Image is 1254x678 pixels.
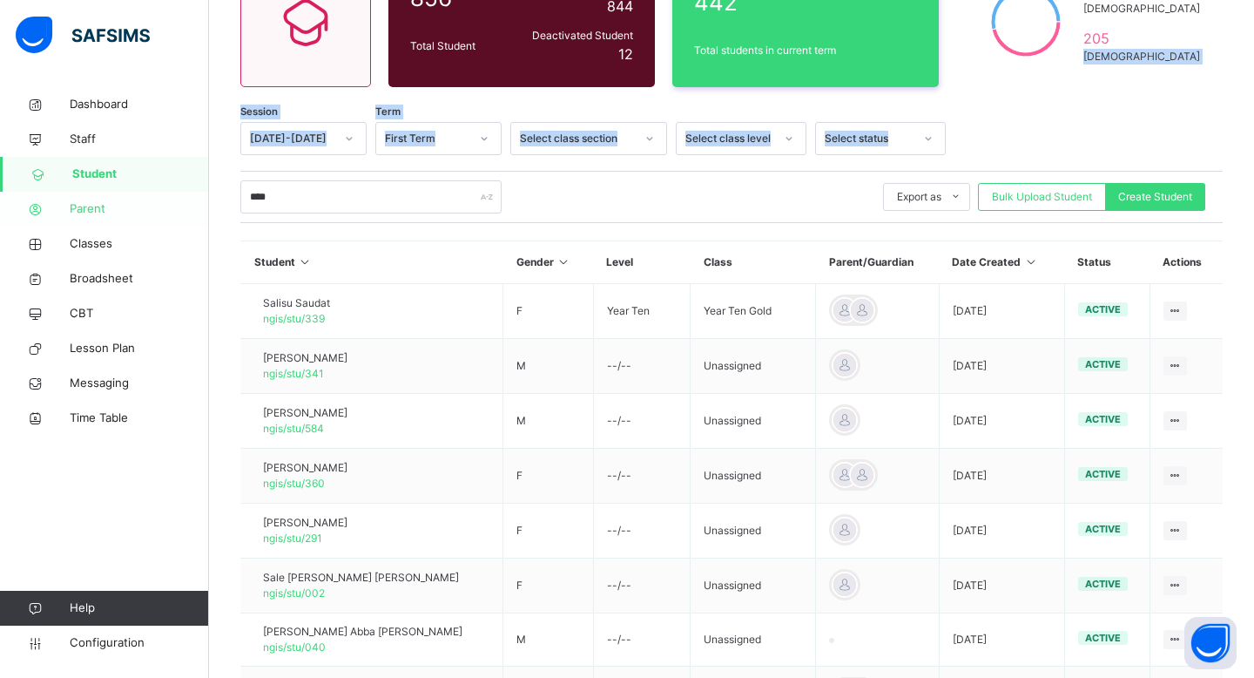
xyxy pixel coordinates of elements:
[691,339,816,394] td: Unassigned
[503,394,594,449] td: M
[1083,1,1201,17] span: [DEMOGRAPHIC_DATA]
[503,241,594,284] th: Gender
[939,614,1064,667] td: [DATE]
[691,614,816,667] td: Unassigned
[16,17,150,53] img: safsims
[939,339,1064,394] td: [DATE]
[593,449,691,504] td: --/--
[593,559,691,614] td: --/--
[1085,523,1121,535] span: active
[70,131,209,148] span: Staff
[250,131,334,146] div: [DATE]-[DATE]
[298,255,313,268] i: Sort in Ascending Order
[70,600,208,617] span: Help
[375,105,401,119] span: Term
[694,43,917,58] span: Total students in current term
[992,189,1092,205] span: Bulk Upload Student
[1083,28,1201,49] span: 205
[593,614,691,667] td: --/--
[685,131,774,146] div: Select class level
[691,241,816,284] th: Class
[70,235,209,253] span: Classes
[263,295,330,311] span: Salisu Saudat
[1184,617,1237,669] button: Open asap
[503,449,594,504] td: F
[70,305,209,322] span: CBT
[263,532,322,545] span: ngis/stu/291
[263,586,325,600] span: ngis/stu/002
[1085,468,1121,480] span: active
[1118,189,1192,205] span: Create Student
[263,477,325,490] span: ngis/stu/360
[70,634,208,652] span: Configuration
[1085,358,1121,370] span: active
[503,614,594,667] td: M
[503,559,594,614] td: F
[593,339,691,394] td: --/--
[263,422,324,435] span: ngis/stu/584
[72,166,209,183] span: Student
[1085,578,1121,590] span: active
[503,504,594,559] td: F
[593,394,691,449] td: --/--
[385,131,469,146] div: First Term
[263,515,347,531] span: [PERSON_NAME]
[1083,49,1201,64] span: [DEMOGRAPHIC_DATA]
[263,460,347,476] span: [PERSON_NAME]
[70,270,209,288] span: Broadsheet
[263,570,459,586] span: Sale [PERSON_NAME] [PERSON_NAME]
[503,284,594,339] td: F
[816,241,940,284] th: Parent/Guardian
[1085,303,1121,315] span: active
[618,45,633,63] span: 12
[593,284,691,339] td: Year Ten
[593,241,691,284] th: Level
[939,241,1064,284] th: Date Created
[691,559,816,614] td: Unassigned
[939,284,1064,339] td: [DATE]
[939,394,1064,449] td: [DATE]
[691,449,816,504] td: Unassigned
[263,367,324,380] span: ngis/stu/341
[556,255,571,268] i: Sort in Ascending Order
[263,641,326,654] span: ngis/stu/040
[516,28,633,44] span: Deactivated Student
[70,96,209,113] span: Dashboard
[70,200,209,218] span: Parent
[263,405,347,421] span: [PERSON_NAME]
[241,241,503,284] th: Student
[691,284,816,339] td: Year Ten Gold
[691,504,816,559] td: Unassigned
[939,449,1064,504] td: [DATE]
[1023,255,1038,268] i: Sort in Ascending Order
[1064,241,1149,284] th: Status
[1149,241,1223,284] th: Actions
[825,131,914,146] div: Select status
[897,189,941,205] span: Export as
[70,410,209,427] span: Time Table
[1085,413,1121,425] span: active
[1085,632,1121,644] span: active
[263,624,462,640] span: [PERSON_NAME] Abba [PERSON_NAME]
[263,312,325,325] span: ngis/stu/339
[939,504,1064,559] td: [DATE]
[503,339,594,394] td: M
[691,394,816,449] td: Unassigned
[263,350,347,366] span: [PERSON_NAME]
[520,131,635,146] div: Select class section
[70,340,209,357] span: Lesson Plan
[939,559,1064,614] td: [DATE]
[240,105,278,119] span: Session
[406,34,512,58] div: Total Student
[593,504,691,559] td: --/--
[70,375,209,392] span: Messaging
